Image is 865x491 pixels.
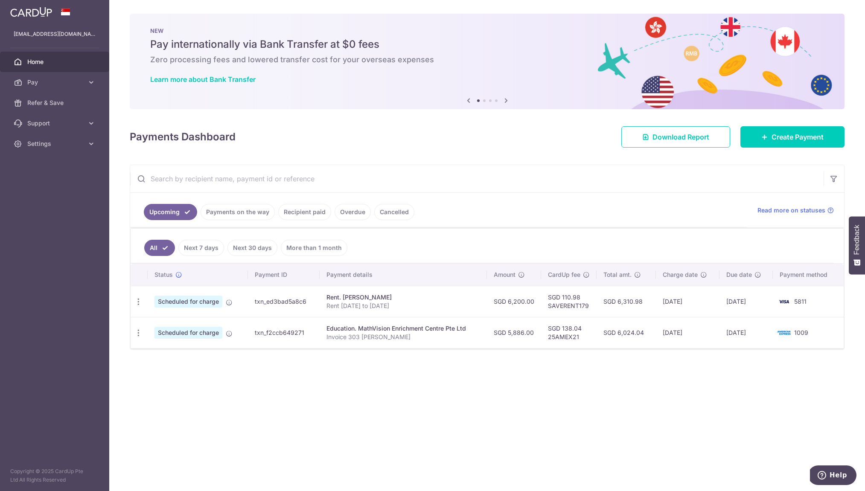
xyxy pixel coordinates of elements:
a: All [144,240,175,256]
a: More than 1 month [281,240,347,256]
p: Rent [DATE] to [DATE] [326,302,481,310]
a: Payments on the way [201,204,275,220]
td: [DATE] [719,286,773,317]
p: Invoice 303 [PERSON_NAME] [326,333,481,341]
p: [EMAIL_ADDRESS][DOMAIN_NAME] [14,30,96,38]
td: SGD 6,310.98 [597,286,656,317]
th: Payment ID [248,264,319,286]
td: SGD 5,886.00 [487,317,541,348]
a: Cancelled [374,204,414,220]
span: Feedback [853,225,861,255]
span: Support [27,119,84,128]
td: SGD 110.98 SAVERENT179 [541,286,597,317]
p: NEW [150,27,824,34]
a: Create Payment [740,126,845,148]
span: CardUp fee [548,270,580,279]
span: Total amt. [603,270,632,279]
span: Download Report [652,132,709,142]
a: Upcoming [144,204,197,220]
a: Download Report [621,126,730,148]
button: Feedback - Show survey [849,216,865,274]
a: Read more on statuses [757,206,834,215]
span: Due date [726,270,752,279]
a: Overdue [335,204,371,220]
div: Rent. [PERSON_NAME] [326,293,481,302]
iframe: Opens a widget where you can find more information [810,465,856,487]
td: SGD 138.04 25AMEX21 [541,317,597,348]
img: Bank Card [775,328,792,338]
img: CardUp [10,7,52,17]
a: Recipient paid [278,204,331,220]
td: [DATE] [656,317,719,348]
input: Search by recipient name, payment id or reference [130,165,824,192]
td: [DATE] [719,317,773,348]
td: txn_ed3bad5a8c6 [248,286,319,317]
img: Bank Card [775,296,792,307]
h6: Zero processing fees and lowered transfer cost for your overseas expenses [150,55,824,65]
span: Scheduled for charge [154,327,222,339]
div: Education. MathVision Enrichment Centre Pte Ltd [326,324,481,333]
a: Next 30 days [227,240,277,256]
th: Payment details [320,264,487,286]
span: Amount [494,270,516,279]
span: Status [154,270,173,279]
span: Read more on statuses [757,206,825,215]
span: 1009 [794,329,808,336]
img: Bank transfer banner [130,14,845,109]
span: Refer & Save [27,99,84,107]
h4: Payments Dashboard [130,129,236,145]
span: 5811 [794,298,807,305]
span: Create Payment [772,132,824,142]
span: Scheduled for charge [154,296,222,308]
td: txn_f2ccb649271 [248,317,319,348]
span: Pay [27,78,84,87]
span: Settings [27,139,84,148]
span: Charge date [663,270,698,279]
a: Learn more about Bank Transfer [150,75,256,84]
td: SGD 6,200.00 [487,286,541,317]
span: Home [27,58,84,66]
td: [DATE] [656,286,719,317]
td: SGD 6,024.04 [597,317,656,348]
h5: Pay internationally via Bank Transfer at $0 fees [150,38,824,51]
th: Payment method [773,264,844,286]
a: Next 7 days [178,240,224,256]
